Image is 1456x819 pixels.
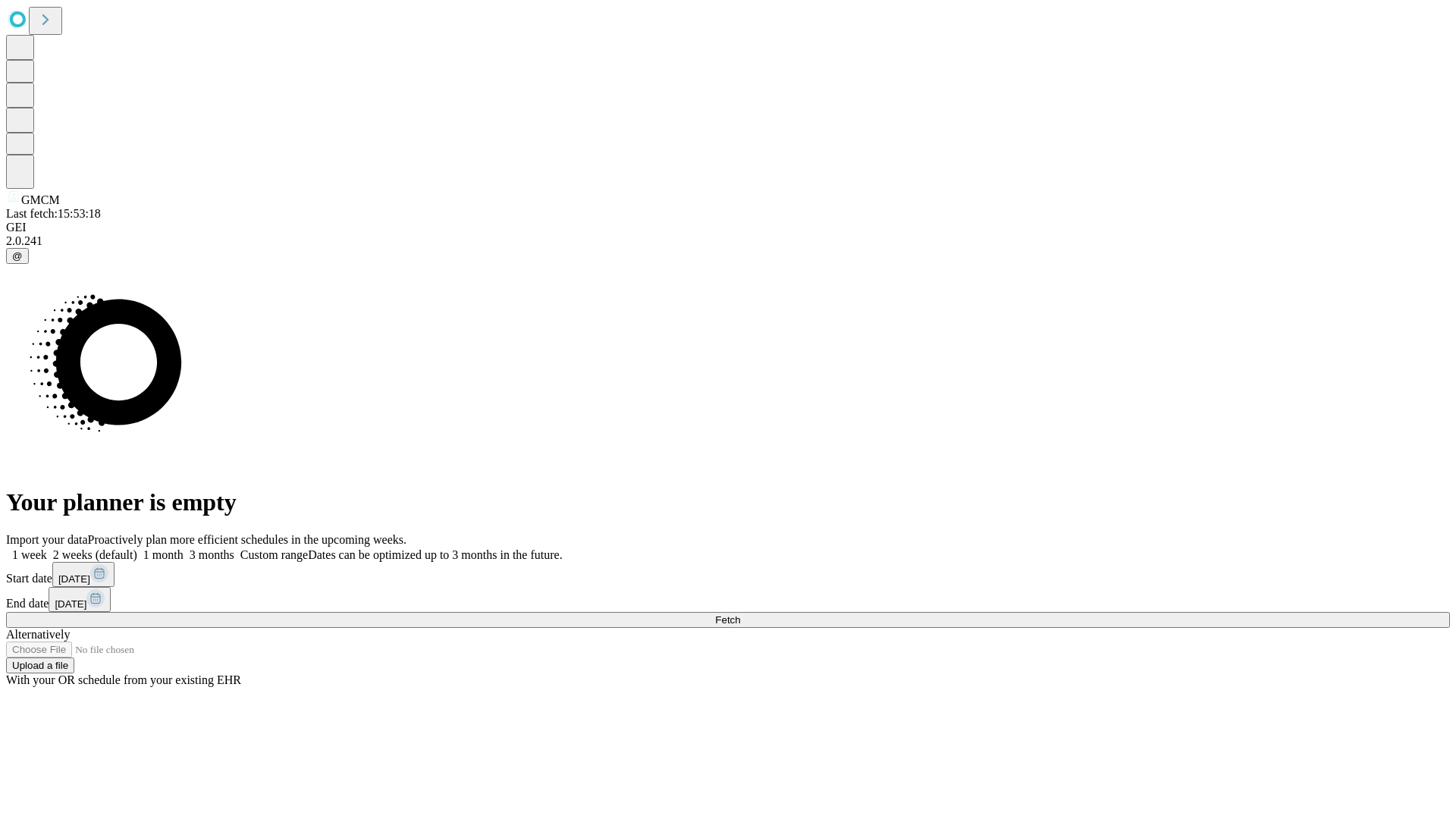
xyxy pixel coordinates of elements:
[53,548,137,561] span: 2 weeks (default)
[6,612,1450,628] button: Fetch
[6,207,101,220] span: Last fetch: 15:53:18
[143,548,184,561] span: 1 month
[308,548,562,561] span: Dates can be optimized up to 3 months in the future.
[6,657,74,673] button: Upload a file
[58,573,90,585] span: [DATE]
[12,548,47,561] span: 1 week
[21,193,60,206] span: GMCM
[52,562,115,587] button: [DATE]
[6,562,1450,587] div: Start date
[6,587,1450,612] div: End date
[6,488,1450,516] h1: Your planner is empty
[6,234,1450,248] div: 2.0.241
[55,598,86,610] span: [DATE]
[88,533,406,546] span: Proactively plan more efficient schedules in the upcoming weeks.
[715,614,740,626] span: Fetch
[6,248,29,264] button: @
[12,250,23,262] span: @
[49,587,111,612] button: [DATE]
[190,548,234,561] span: 3 months
[6,221,1450,234] div: GEI
[6,533,88,546] span: Import your data
[6,628,70,641] span: Alternatively
[6,673,241,686] span: With your OR schedule from your existing EHR
[240,548,308,561] span: Custom range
